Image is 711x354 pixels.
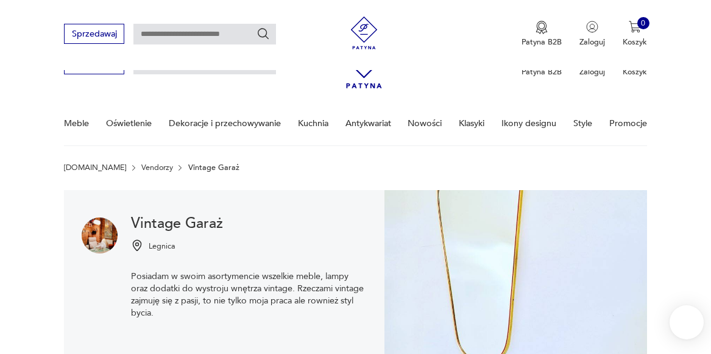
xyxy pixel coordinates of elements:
img: Ikona medalu [536,21,548,34]
img: Patyna - sklep z meblami i dekoracjami vintage [344,16,384,49]
button: Sprzedawaj [64,24,124,44]
p: Koszyk [623,66,647,77]
a: Klasyki [459,102,484,144]
a: Ikona medaluPatyna B2B [522,21,562,48]
a: Oświetlenie [106,102,152,144]
button: Zaloguj [579,21,605,48]
a: Sprzedawaj [64,31,124,38]
iframe: Smartsupp widget button [670,305,704,339]
img: Vintage Garaż [82,218,118,253]
p: Patyna B2B [522,37,562,48]
p: Zaloguj [579,37,605,48]
p: Posiadam w swoim asortymencie wszelkie meble, lampy oraz dodatki do wystroju wnętrza vintage. Rze... [131,271,367,319]
a: Style [573,102,592,144]
a: Nowości [408,102,442,144]
button: Szukaj [256,27,270,40]
a: Kuchnia [298,102,328,144]
a: Dekoracje i przechowywanie [169,102,281,144]
a: Vendorzy [141,163,173,172]
a: Antykwariat [345,102,391,144]
p: Koszyk [623,37,647,48]
a: [DOMAIN_NAME] [64,163,126,172]
a: Promocje [609,102,647,144]
button: Patyna B2B [522,21,562,48]
p: Patyna B2B [522,66,562,77]
img: Ikonka pinezki mapy [131,239,143,252]
img: Ikona koszyka [629,21,641,33]
a: Meble [64,102,89,144]
h1: Vintage Garaż [131,218,367,231]
p: Vintage Garaż [188,163,239,172]
p: Zaloguj [579,66,605,77]
a: Ikony designu [501,102,556,144]
div: 0 [637,17,649,29]
p: Legnica [149,241,175,252]
button: 0Koszyk [623,21,647,48]
img: Ikonka użytkownika [586,21,598,33]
